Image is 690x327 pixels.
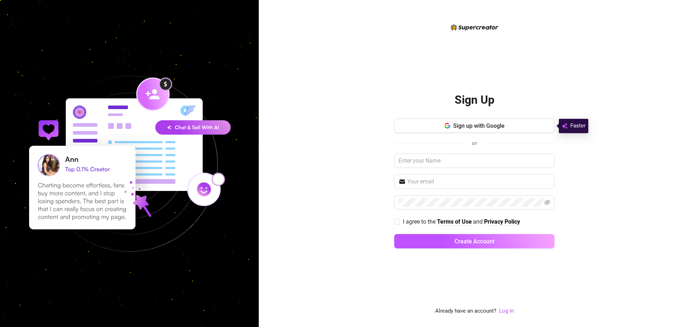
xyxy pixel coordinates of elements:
span: Already have an account? [435,307,496,316]
img: logo-BBDzfeDw.svg [451,24,498,31]
a: Log In [499,308,514,314]
img: svg%3e [562,122,567,130]
span: and [473,218,484,225]
button: Sign up with Google [394,118,555,133]
strong: Privacy Policy [484,218,520,225]
span: eye-invisible [544,200,550,205]
span: Create Account [455,238,494,245]
strong: Terms of Use [437,218,472,225]
a: Log In [499,307,514,316]
img: signup-background-D0MIrEPF.svg [5,39,254,288]
a: Privacy Policy [484,218,520,226]
span: Faster [570,122,585,130]
h2: Sign Up [455,93,494,107]
span: Sign up with Google [453,122,505,129]
input: Enter your Name [394,154,555,168]
span: I agree to the [403,218,437,225]
input: Your email [407,177,550,186]
a: Terms of Use [437,218,472,226]
button: Create Account [394,234,555,248]
span: or [472,140,477,146]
